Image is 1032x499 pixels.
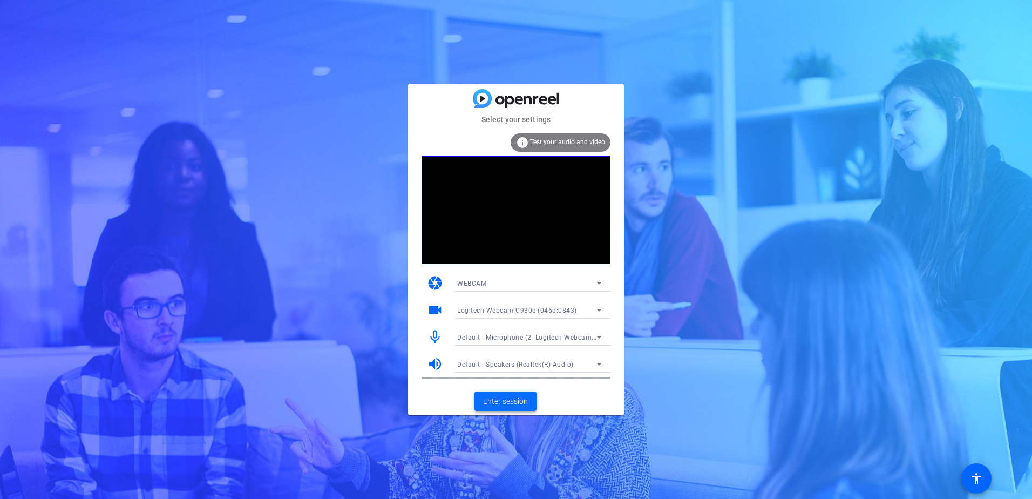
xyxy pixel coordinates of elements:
[457,280,486,287] span: WEBCAM
[427,356,443,372] mat-icon: volume_up
[516,136,529,149] mat-icon: info
[473,89,559,108] img: blue-gradient.svg
[970,472,983,485] mat-icon: accessibility
[427,302,443,318] mat-icon: videocam
[457,333,657,341] span: Default - Microphone (2- Logitech Webcam C930e) (046d:0843)
[457,307,577,314] span: Logitech Webcam C930e (046d:0843)
[483,396,528,407] span: Enter session
[457,361,574,368] span: Default - Speakers (Realtek(R) Audio)
[427,329,443,345] mat-icon: mic_none
[427,275,443,291] mat-icon: camera
[530,138,605,146] span: Test your audio and video
[408,113,624,125] mat-card-subtitle: Select your settings
[474,392,537,411] button: Enter session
